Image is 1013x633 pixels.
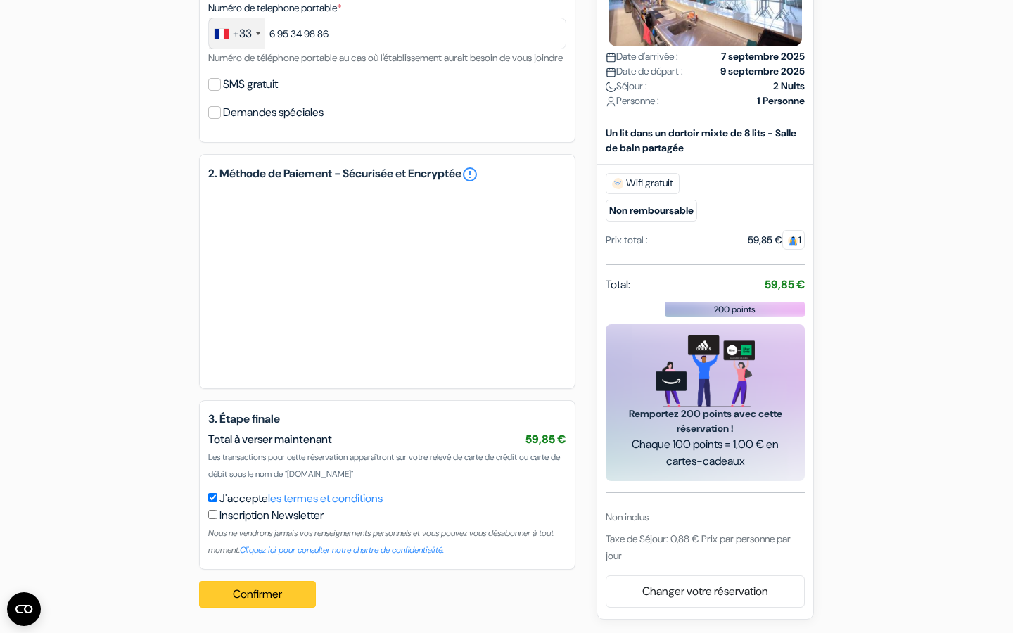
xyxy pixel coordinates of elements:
[208,166,566,183] h5: 2. Méthode de Paiement - Sécurisée et Encryptée
[525,432,566,447] span: 59,85 €
[606,532,791,561] span: Taxe de Séjour: 0,88 € Prix par personne par jour
[606,67,616,77] img: calendar.svg
[199,581,316,608] button: Confirmer
[209,18,265,49] div: France: +33
[606,199,697,221] small: Non remboursable
[773,78,805,93] strong: 2 Nuits
[268,491,383,506] a: les termes et conditions
[765,276,805,291] strong: 59,85 €
[606,49,678,63] span: Date d'arrivée :
[714,302,756,315] span: 200 points
[606,93,659,108] span: Personne :
[606,63,683,78] span: Date de départ :
[788,236,798,246] img: guest.svg
[223,103,324,122] label: Demandes spéciales
[461,166,478,183] a: error_outline
[7,592,41,626] button: Ouvrir le widget CMP
[757,93,805,108] strong: 1 Personne
[208,527,554,556] small: Nous ne vendrons jamais vos renseignements personnels et vous pouvez vous désabonner à tout moment.
[721,49,805,63] strong: 7 septembre 2025
[656,335,755,406] img: gift_card_hero_new.png
[606,276,630,293] span: Total:
[223,75,278,94] label: SMS gratuit
[222,203,552,363] iframe: Cadre de saisie sécurisé pour le paiement
[208,1,341,15] label: Numéro de telephone portable
[208,452,560,480] span: Les transactions pour cette réservation apparaîtront sur votre relevé de carte de crédit ou carte...
[240,544,444,556] a: Cliquez ici pour consulter notre chartre de confidentialité.
[782,229,805,249] span: 1
[606,78,647,93] span: Séjour :
[233,25,252,42] div: +33
[606,232,648,247] div: Prix total :
[606,52,616,63] img: calendar.svg
[748,232,805,247] div: 59,85 €
[606,172,680,193] span: Wifi gratuit
[219,507,324,524] label: Inscription Newsletter
[208,432,332,447] span: Total à verser maintenant
[208,412,566,426] h5: 3. Étape finale
[208,51,563,64] small: Numéro de téléphone portable au cas où l'établissement aurait besoin de vous joindre
[606,509,805,524] div: Non inclus
[623,406,788,435] span: Remportez 200 points avec cette réservation !
[208,18,566,49] input: 6 12 34 56 78
[606,126,796,153] b: Un lit dans un dortoir mixte de 8 lits - Salle de bain partagée
[219,490,383,507] label: J'accepte
[612,177,623,188] img: free_wifi.svg
[606,96,616,107] img: user_icon.svg
[606,82,616,92] img: moon.svg
[720,63,805,78] strong: 9 septembre 2025
[606,577,804,604] a: Changer votre réservation
[623,435,788,469] span: Chaque 100 points = 1,00 € en cartes-cadeaux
